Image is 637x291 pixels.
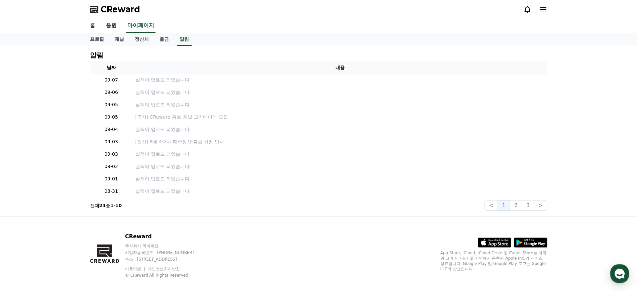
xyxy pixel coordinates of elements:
[125,250,207,255] p: 사업자등록번호 : [PHONE_NUMBER]
[125,243,207,249] p: 주식회사 와이피랩
[101,19,122,33] a: 음원
[135,151,545,158] a: 실적이 업로드 되었습니다
[85,19,101,33] a: 홈
[135,188,545,195] a: 실적이 업로드 되었습니다
[129,33,154,46] a: 정산서
[135,175,545,182] a: 실적이 업로드 되었습니다
[103,222,111,227] span: 설정
[101,4,140,15] span: CReward
[126,19,155,33] a: 마이페이지
[135,77,545,84] a: 실적이 업로드 되었습니다
[135,89,545,96] a: 실적이 업로드 되었습니다
[93,89,130,96] p: 09-06
[125,233,207,241] p: CReward
[125,257,207,262] p: 주소 : [STREET_ADDRESS]
[85,33,109,46] a: 프로필
[522,200,534,211] button: 3
[90,4,140,15] a: CReward
[148,267,180,271] a: 개인정보처리방침
[135,126,545,133] a: 실적이 업로드 되었습니다
[115,203,122,208] strong: 10
[485,200,498,211] button: <
[177,33,192,46] a: 알림
[133,61,547,74] th: 내용
[93,101,130,108] p: 09-05
[90,51,103,59] h4: 알림
[61,222,69,228] span: 대화
[90,61,133,74] th: 날짜
[93,175,130,182] p: 09-01
[99,203,106,208] strong: 24
[510,200,522,211] button: 2
[2,212,44,229] a: 홈
[534,200,547,211] button: >
[135,163,545,170] a: 실적이 업로드 되었습니다
[93,151,130,158] p: 09-03
[93,138,130,145] p: 09-03
[93,163,130,170] p: 09-02
[86,212,128,229] a: 설정
[109,33,129,46] a: 채널
[93,126,130,133] p: 09-04
[93,188,130,195] p: 08-31
[93,77,130,84] p: 09-07
[21,222,25,227] span: 홈
[440,250,547,272] p: App Store, iCloud, iCloud Drive 및 iTunes Store는 미국과 그 밖의 나라 및 지역에서 등록된 Apple Inc.의 서비스 상표입니다. Goo...
[125,273,207,278] p: © CReward All Rights Reserved.
[125,267,146,271] a: 이용약관
[93,114,130,121] p: 09-05
[135,114,545,121] a: [공지] CReward 홍보 채널 크리에이터 모집
[135,138,545,145] a: [정산] 8월 4주차 매주정산 출금 신청 안내
[135,101,545,108] a: 실적이 업로드 되었습니다
[90,202,122,209] p: 전체 중 -
[44,212,86,229] a: 대화
[154,33,174,46] a: 출금
[498,200,510,211] button: 1
[110,203,114,208] strong: 1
